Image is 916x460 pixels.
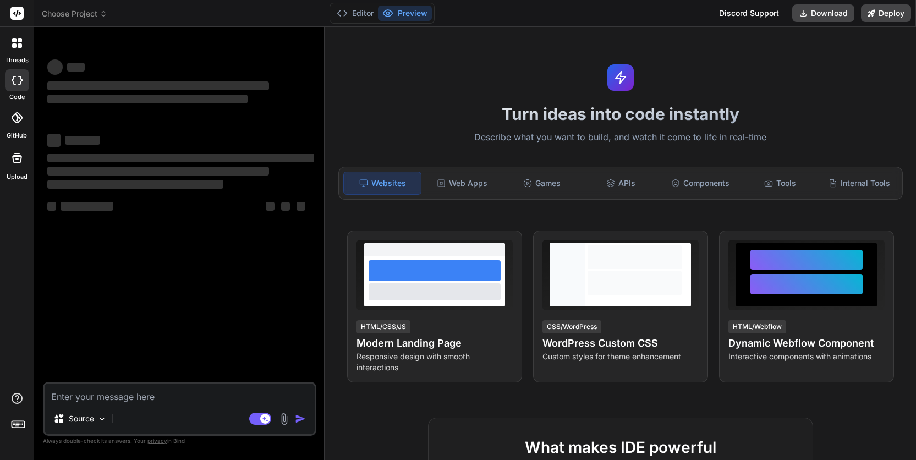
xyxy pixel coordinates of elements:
[147,437,167,444] span: privacy
[356,320,410,333] div: HTML/CSS/JS
[47,180,223,189] span: ‌
[728,320,786,333] div: HTML/Webflow
[332,130,909,145] p: Describe what you want to build, and watch it come to life in real-time
[7,172,28,182] label: Upload
[662,172,739,195] div: Components
[332,104,909,124] h1: Turn ideas into code instantly
[47,202,56,211] span: ‌
[266,202,275,211] span: ‌
[47,59,63,75] span: ‌
[728,351,885,362] p: Interactive components with animations
[61,202,113,211] span: ‌
[278,413,290,425] img: attachment
[47,95,248,103] span: ‌
[861,4,911,22] button: Deploy
[741,172,818,195] div: Tools
[43,436,316,446] p: Always double-check its answers. Your in Bind
[728,336,885,351] h4: Dynamic Webflow Component
[47,167,269,176] span: ‌
[97,414,107,424] img: Pick Models
[792,4,854,22] button: Download
[446,436,795,459] h2: What makes IDE powerful
[424,172,501,195] div: Web Apps
[47,134,61,147] span: ‌
[7,131,27,140] label: GitHub
[356,336,513,351] h4: Modern Landing Page
[542,351,699,362] p: Custom styles for theme enhancement
[47,154,314,162] span: ‌
[69,413,94,424] p: Source
[503,172,580,195] div: Games
[356,351,513,373] p: Responsive design with smooth interactions
[47,81,269,90] span: ‌
[5,56,29,65] label: threads
[281,202,290,211] span: ‌
[65,136,100,145] span: ‌
[378,6,432,21] button: Preview
[295,413,306,424] img: icon
[67,63,85,72] span: ‌
[332,6,378,21] button: Editor
[9,92,25,102] label: code
[542,336,699,351] h4: WordPress Custom CSS
[583,172,660,195] div: APIs
[297,202,305,211] span: ‌
[42,8,107,19] span: Choose Project
[821,172,898,195] div: Internal Tools
[542,320,601,333] div: CSS/WordPress
[712,4,786,22] div: Discord Support
[343,172,421,195] div: Websites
